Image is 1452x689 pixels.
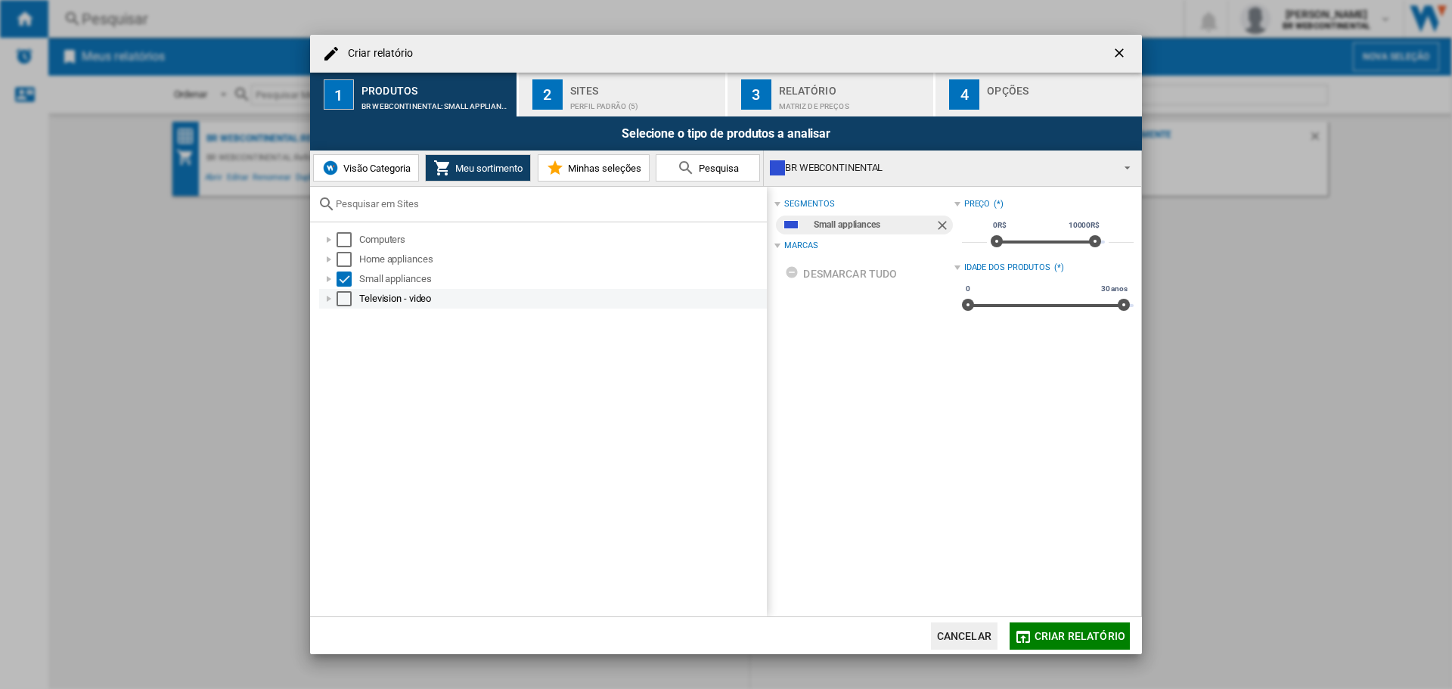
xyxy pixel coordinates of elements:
[785,260,897,287] div: Desmarcar tudo
[361,95,510,110] div: BR WEBCONTINENTAL:Small appliances
[359,291,765,306] div: Television - video
[570,95,719,110] div: Perfil padrão (5)
[779,79,928,95] div: Relatório
[359,272,765,287] div: Small appliances
[770,157,1111,178] div: BR WEBCONTINENTAL
[931,622,997,650] button: Cancelar
[728,73,935,116] button: 3 Relatório Matriz de preços
[337,232,359,247] md-checkbox: Select
[321,159,340,177] img: wiser-icon-blue.png
[324,79,354,110] div: 1
[451,163,523,174] span: Meu sortimento
[656,154,760,182] button: Pesquisa
[564,163,641,174] span: Minhas seleções
[964,198,991,210] div: Preço
[532,79,563,110] div: 2
[1106,39,1136,69] button: getI18NText('BUTTONS.CLOSE_DIALOG')
[336,198,759,209] input: Pesquisar em Sites
[359,232,765,247] div: Computers
[340,163,411,174] span: Visão Categoria
[538,154,650,182] button: Minhas seleções
[337,252,359,267] md-checkbox: Select
[337,272,359,287] md-checkbox: Select
[784,240,818,252] div: Marcas
[963,283,973,295] span: 0
[987,79,1136,95] div: Opções
[814,216,934,234] div: Small appliances
[741,79,771,110] div: 3
[1035,630,1125,642] span: Criar relatório
[1099,283,1130,295] span: 30 anos
[570,79,719,95] div: Sites
[991,219,1009,231] span: 0R$
[1010,622,1130,650] button: Criar relatório
[310,73,518,116] button: 1 Produtos BR WEBCONTINENTAL:Small appliances
[964,262,1050,274] div: Idade dos produtos
[935,73,1142,116] button: 4 Opções
[935,218,953,236] ng-md-icon: Remover
[1066,219,1102,231] span: 10000R$
[780,260,901,287] button: Desmarcar tudo
[361,79,510,95] div: Produtos
[310,116,1142,151] div: Selecione o tipo de produtos a analisar
[949,79,979,110] div: 4
[779,95,928,110] div: Matriz de preços
[519,73,727,116] button: 2 Sites Perfil padrão (5)
[359,252,765,267] div: Home appliances
[784,198,834,210] div: segmentos
[425,154,531,182] button: Meu sortimento
[695,163,739,174] span: Pesquisa
[340,46,414,61] h4: Criar relatório
[313,154,419,182] button: Visão Categoria
[1112,45,1130,64] ng-md-icon: getI18NText('BUTTONS.CLOSE_DIALOG')
[337,291,359,306] md-checkbox: Select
